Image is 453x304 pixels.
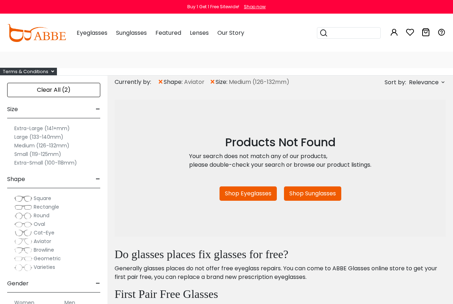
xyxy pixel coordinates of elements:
a: Shop Eyeglasses [220,186,277,201]
span: shape: [164,78,184,86]
span: Browline [34,246,54,253]
img: Round.png [14,212,32,219]
div: Buy 1 Get 1 Free Sitewide! [187,4,239,10]
span: Medium (126-132mm) [229,78,289,86]
span: Rectangle [34,203,59,210]
div: Shop now [244,4,266,10]
span: Relevance [409,76,439,89]
a: Shop now [240,4,266,10]
p: Generally glasses places do not offer free eyeglass repairs. You can come to ABBE Glasses online ... [115,264,439,281]
div: Your search does not match any of our products, [189,152,371,161]
span: - [96,275,100,292]
img: Varieties.png [14,264,32,271]
label: Large (133-140mm) [14,133,63,141]
span: Sunglasses [116,29,147,37]
img: Aviator.png [14,238,32,245]
span: Oval [34,220,45,228]
span: Cat-Eye [34,229,54,236]
label: Small (119-125mm) [14,150,61,158]
h2: First Pair Free Glasses [115,287,439,301]
div: please double-check your search or browse our product listings. [189,161,371,169]
span: Aviator [184,78,204,86]
span: Shape [7,171,25,188]
label: Medium (126-132mm) [14,141,69,150]
h2: Products Not Found [189,136,371,149]
span: Size [7,101,18,118]
span: Sort by: [385,78,406,86]
span: Featured [155,29,181,37]
span: Geometric [34,255,61,262]
span: Aviator [34,238,51,245]
div: Currently by: [115,76,158,89]
span: Lenses [190,29,209,37]
img: Rectangle.png [14,204,32,211]
span: Square [34,195,51,202]
img: Cat-Eye.png [14,229,32,237]
span: Gender [7,275,29,292]
span: - [96,171,100,188]
a: Shop Sunglasses [284,186,341,201]
span: Round [34,212,49,219]
span: - [96,101,100,118]
span: Varieties [34,263,55,271]
img: Oval.png [14,221,32,228]
span: × [158,76,164,89]
img: Square.png [14,195,32,202]
img: Browline.png [14,247,32,254]
span: Our Story [217,29,244,37]
label: Extra-Small (100-118mm) [14,158,77,167]
span: × [209,76,216,89]
img: Geometric.png [14,255,32,262]
img: abbeglasses.com [7,24,66,42]
span: size: [216,78,229,86]
div: Clear All (2) [7,83,100,97]
label: Extra-Large (141+mm) [14,124,70,133]
h2: Do glasses places fix glasses for free? [115,247,439,261]
span: Eyeglasses [77,29,107,37]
